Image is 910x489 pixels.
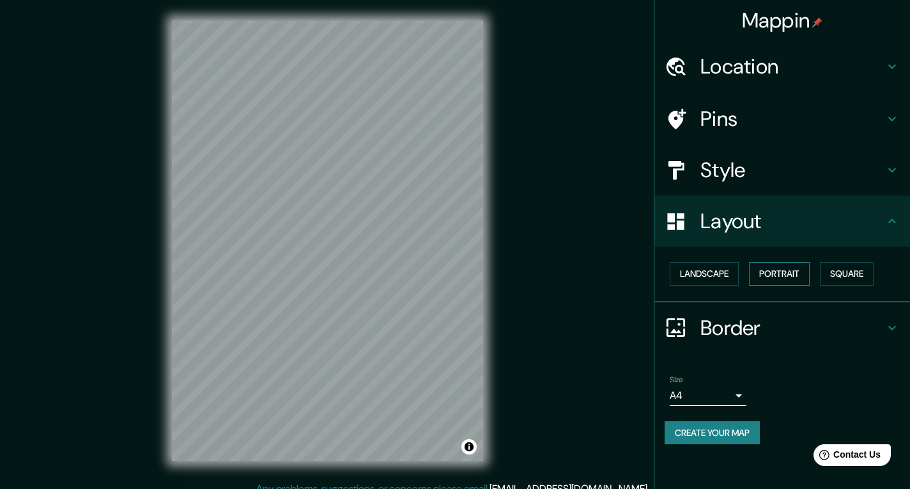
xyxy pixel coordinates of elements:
div: A4 [670,385,746,406]
button: Toggle attribution [461,439,477,454]
label: Size [670,374,683,385]
div: Style [654,144,910,196]
button: Square [820,262,874,286]
div: Layout [654,196,910,247]
canvas: Map [172,20,483,461]
h4: Mappin [742,8,823,33]
button: Portrait [749,262,810,286]
h4: Border [700,315,884,341]
iframe: Help widget launcher [796,439,896,475]
div: Pins [654,93,910,144]
img: pin-icon.png [812,17,822,27]
button: Landscape [670,262,739,286]
button: Create your map [665,421,760,445]
h4: Location [700,54,884,79]
div: Location [654,41,910,92]
h4: Style [700,157,884,183]
h4: Layout [700,208,884,234]
h4: Pins [700,106,884,132]
div: Border [654,302,910,353]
